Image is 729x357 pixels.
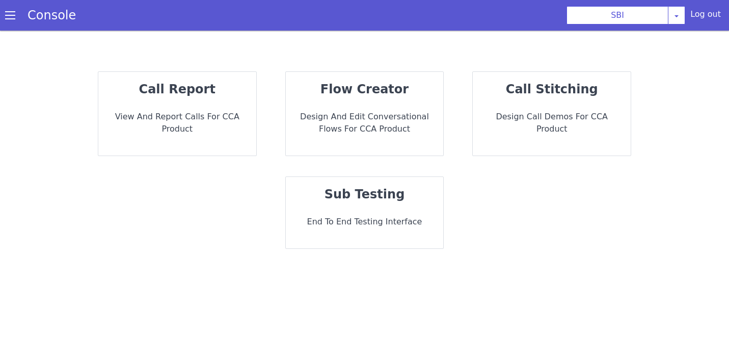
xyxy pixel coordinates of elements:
button: SBI [566,6,668,24]
p: Design and Edit Conversational flows for CCA Product [294,111,436,135]
p: View and report calls for CCA Product [106,111,248,135]
strong: call stitching [506,82,598,96]
p: Design call demos for CCA Product [481,111,623,135]
strong: call report [139,82,215,96]
strong: flow creator [320,82,409,96]
strong: sub testing [325,187,405,201]
a: Console [15,8,88,22]
div: Log out [690,8,721,24]
p: End to End Testing Interface [294,216,436,228]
